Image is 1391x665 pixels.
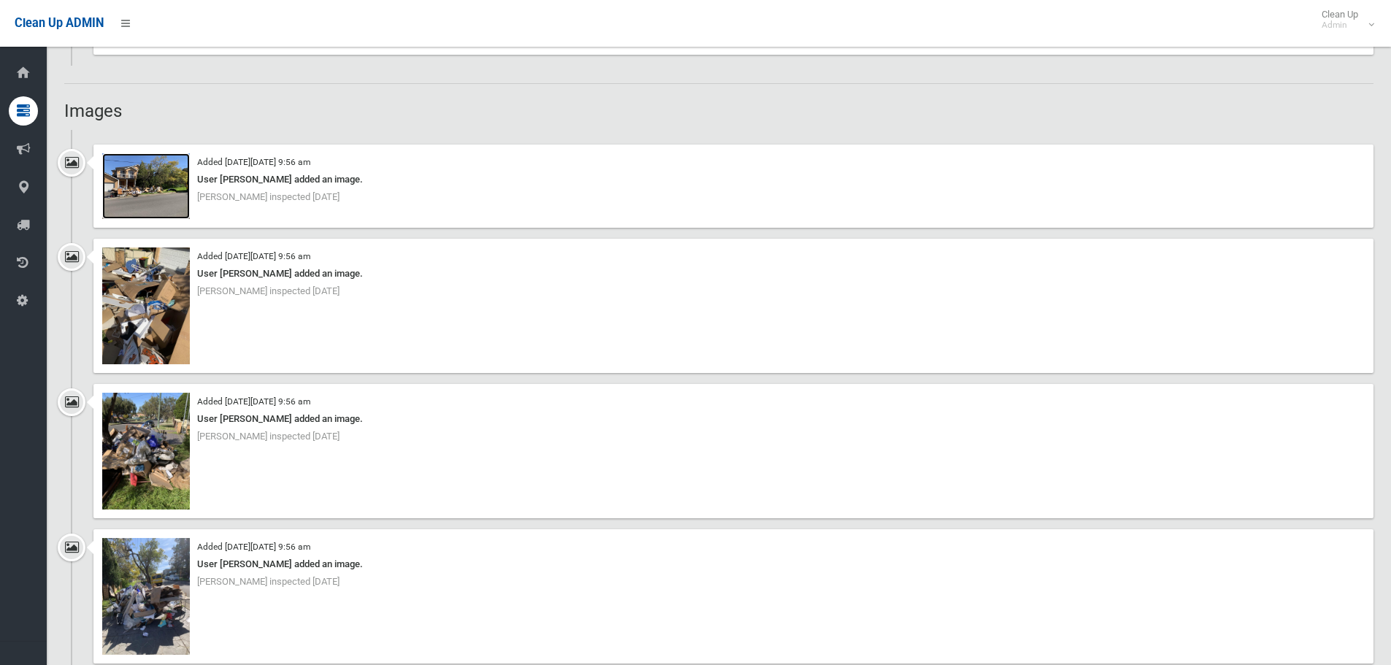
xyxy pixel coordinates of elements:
[197,157,310,167] small: Added [DATE][DATE] 9:56 am
[102,171,1365,188] div: User [PERSON_NAME] added an image.
[102,538,190,655] img: 07dda026-7545-4bd7-932a-11cd86eaec39.jpg
[102,556,1365,573] div: User [PERSON_NAME] added an image.
[1314,9,1373,31] span: Clean Up
[197,576,340,587] span: [PERSON_NAME] inspected [DATE]
[64,101,1373,120] h2: Images
[197,191,340,202] span: [PERSON_NAME] inspected [DATE]
[1322,20,1358,31] small: Admin
[102,410,1365,428] div: User [PERSON_NAME] added an image.
[197,251,310,261] small: Added [DATE][DATE] 9:56 am
[197,542,310,552] small: Added [DATE][DATE] 9:56 am
[197,431,340,442] span: [PERSON_NAME] inspected [DATE]
[15,16,104,30] span: Clean Up ADMIN
[197,285,340,296] span: [PERSON_NAME] inspected [DATE]
[102,153,190,219] img: 94b025fb-27d9-4305-a519-a46c643beddb.jpg
[102,247,190,364] img: b93f5225-ac12-4dcc-9cd9-4ba37858ef53.jpg
[197,396,310,407] small: Added [DATE][DATE] 9:56 am
[102,393,190,510] img: cb256198-8e27-4004-8028-09e158346914.jpg
[102,265,1365,282] div: User [PERSON_NAME] added an image.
